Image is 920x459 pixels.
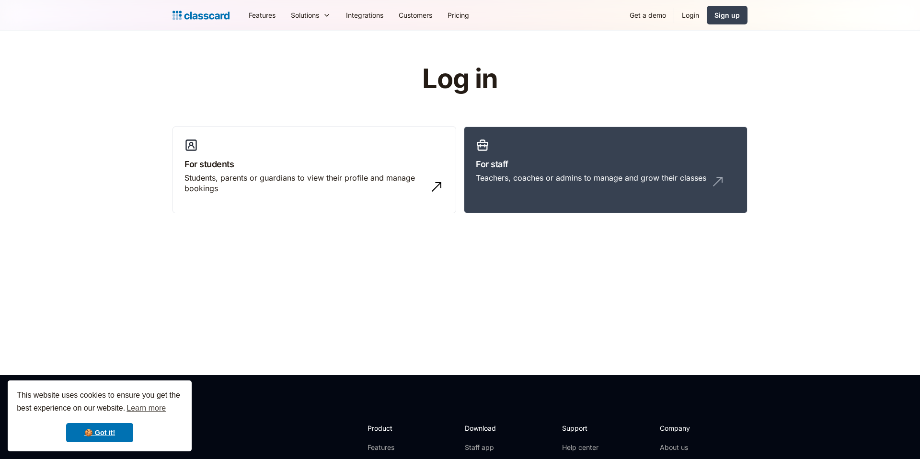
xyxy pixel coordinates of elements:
[674,4,707,26] a: Login
[184,172,425,194] div: Students, parents or guardians to view their profile and manage bookings
[172,126,456,214] a: For studentsStudents, parents or guardians to view their profile and manage bookings
[476,172,706,183] div: Teachers, coaches or admins to manage and grow their classes
[464,126,747,214] a: For staffTeachers, coaches or admins to manage and grow their classes
[465,443,504,452] a: Staff app
[368,443,419,452] a: Features
[660,443,724,452] a: About us
[660,423,724,433] h2: Company
[465,423,504,433] h2: Download
[241,4,283,26] a: Features
[8,380,192,451] div: cookieconsent
[66,423,133,442] a: dismiss cookie message
[368,423,419,433] h2: Product
[562,423,601,433] h2: Support
[283,4,338,26] div: Solutions
[622,4,674,26] a: Get a demo
[440,4,477,26] a: Pricing
[562,443,601,452] a: Help center
[17,390,183,415] span: This website uses cookies to ensure you get the best experience on our website.
[391,4,440,26] a: Customers
[338,4,391,26] a: Integrations
[308,64,612,94] h1: Log in
[125,401,167,415] a: learn more about cookies
[291,10,319,20] div: Solutions
[184,158,444,171] h3: For students
[172,9,230,22] a: Logo
[476,158,736,171] h3: For staff
[714,10,740,20] div: Sign up
[707,6,747,24] a: Sign up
